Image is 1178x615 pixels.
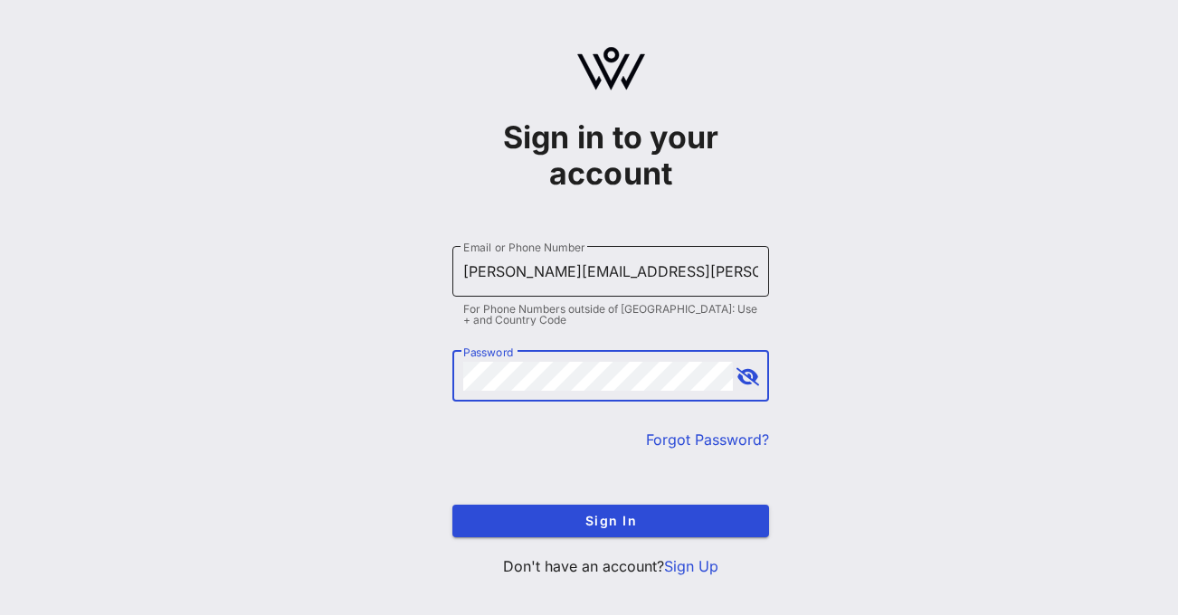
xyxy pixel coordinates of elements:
[463,345,514,359] label: Password
[646,430,769,449] a: Forgot Password?
[452,555,769,577] p: Don't have an account?
[463,241,584,254] label: Email or Phone Number
[467,513,755,528] span: Sign In
[452,119,769,192] h1: Sign in to your account
[463,304,758,326] div: For Phone Numbers outside of [GEOGRAPHIC_DATA]: Use + and Country Code
[452,505,769,537] button: Sign In
[664,557,718,575] a: Sign Up
[577,47,645,90] img: logo.svg
[736,368,759,386] button: append icon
